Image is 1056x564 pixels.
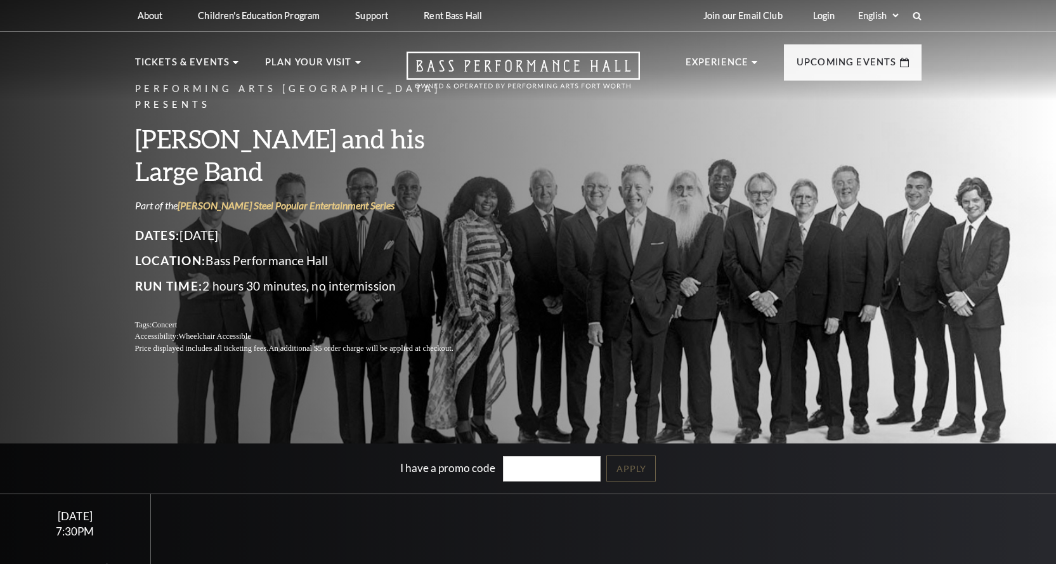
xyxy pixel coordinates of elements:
[178,199,394,211] a: [PERSON_NAME] Steel Popular Entertainment Series
[135,343,484,355] p: Price displayed includes all ticketing fees.
[686,55,749,77] p: Experience
[797,55,897,77] p: Upcoming Events
[152,320,177,329] span: Concert
[135,225,484,246] p: [DATE]
[135,228,180,242] span: Dates:
[138,10,163,21] p: About
[178,332,251,341] span: Wheelchair Accessible
[15,526,135,537] div: 7:30PM
[265,55,352,77] p: Plan Your Visit
[856,10,901,22] select: Select:
[268,344,453,353] span: An additional $5 order charge will be applied at checkout.
[424,10,482,21] p: Rent Bass Hall
[135,331,484,343] p: Accessibility:
[135,279,203,293] span: Run Time:
[15,509,135,523] div: [DATE]
[400,461,495,474] label: I have a promo code
[135,199,484,213] p: Part of the
[135,122,484,187] h3: [PERSON_NAME] and his Large Band
[135,276,484,296] p: 2 hours 30 minutes, no intermission
[135,253,206,268] span: Location:
[135,55,230,77] p: Tickets & Events
[198,10,320,21] p: Children's Education Program
[355,10,388,21] p: Support
[135,251,484,271] p: Bass Performance Hall
[135,319,484,331] p: Tags:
